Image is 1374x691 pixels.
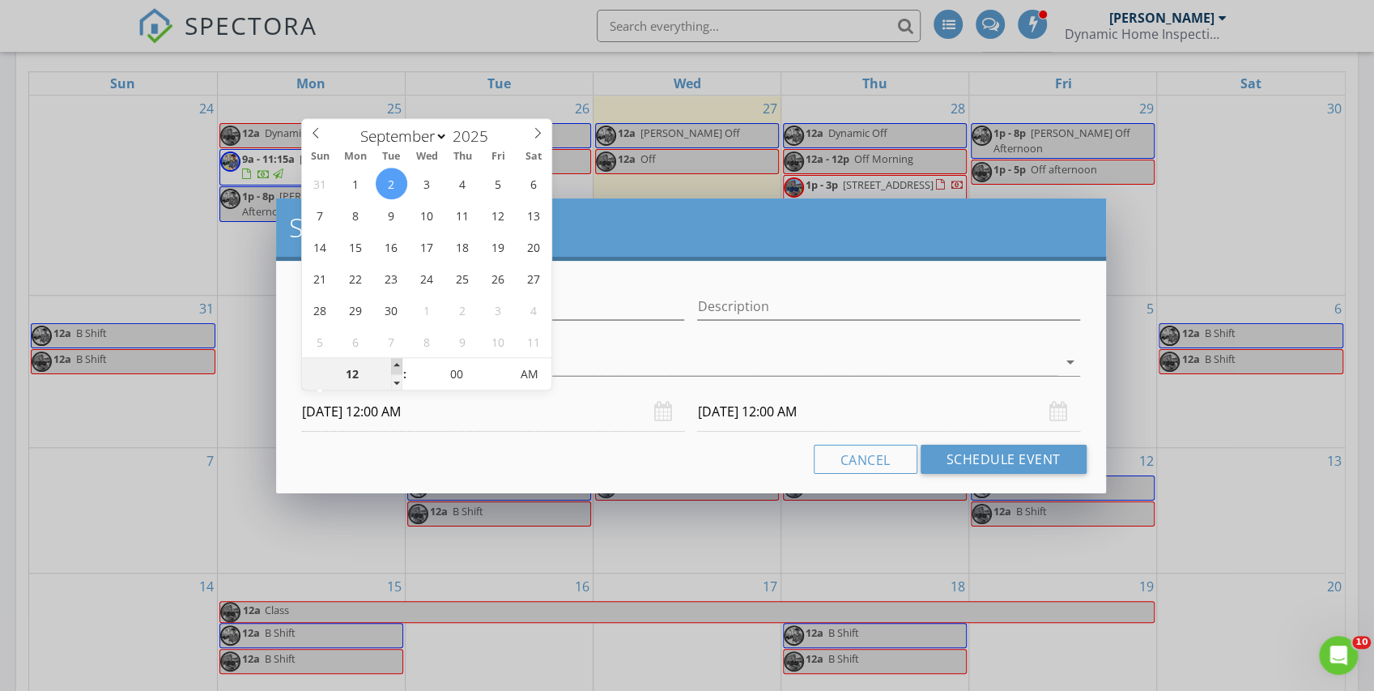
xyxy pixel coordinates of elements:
[302,392,684,432] input: Select date
[411,168,443,199] span: September 3, 2025
[447,199,479,231] span: September 11, 2025
[518,199,550,231] span: September 13, 2025
[447,262,479,294] span: September 25, 2025
[411,199,443,231] span: September 10, 2025
[1319,636,1358,675] iframe: Intercom live chat
[340,231,372,262] span: September 15, 2025
[518,262,550,294] span: September 27, 2025
[304,294,336,326] span: September 28, 2025
[447,326,479,357] span: October 9, 2025
[411,326,443,357] span: October 8, 2025
[483,326,514,357] span: October 10, 2025
[409,151,445,162] span: Wed
[518,326,550,357] span: October 11, 2025
[483,231,514,262] span: September 19, 2025
[1352,636,1371,649] span: 10
[304,231,336,262] span: September 14, 2025
[340,294,372,326] span: September 29, 2025
[483,199,514,231] span: September 12, 2025
[289,211,1092,244] h2: Schedule Event
[376,294,407,326] span: September 30, 2025
[340,168,372,199] span: September 1, 2025
[447,231,479,262] span: September 18, 2025
[480,151,516,162] span: Fri
[814,445,917,474] button: Cancel
[697,392,1079,432] input: Select date
[411,262,443,294] span: September 24, 2025
[373,151,409,162] span: Tue
[302,151,338,162] span: Sun
[518,231,550,262] span: September 20, 2025
[447,168,479,199] span: September 4, 2025
[304,168,336,199] span: August 31, 2025
[921,445,1087,474] button: Schedule Event
[411,231,443,262] span: September 17, 2025
[340,262,372,294] span: September 22, 2025
[518,294,550,326] span: October 4, 2025
[483,168,514,199] span: September 5, 2025
[340,326,372,357] span: October 6, 2025
[516,151,551,162] span: Sat
[338,151,373,162] span: Mon
[411,294,443,326] span: October 1, 2025
[447,294,479,326] span: October 2, 2025
[304,199,336,231] span: September 7, 2025
[340,199,372,231] span: September 8, 2025
[376,326,407,357] span: October 7, 2025
[483,294,514,326] span: October 3, 2025
[1061,352,1080,372] i: arrow_drop_down
[445,151,480,162] span: Thu
[507,358,551,390] span: Click to toggle
[304,326,336,357] span: October 5, 2025
[376,262,407,294] span: September 23, 2025
[402,358,407,390] span: :
[376,231,407,262] span: September 16, 2025
[376,199,407,231] span: September 9, 2025
[483,262,514,294] span: September 26, 2025
[448,126,501,147] input: Year
[376,168,407,199] span: September 2, 2025
[518,168,550,199] span: September 6, 2025
[304,262,336,294] span: September 21, 2025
